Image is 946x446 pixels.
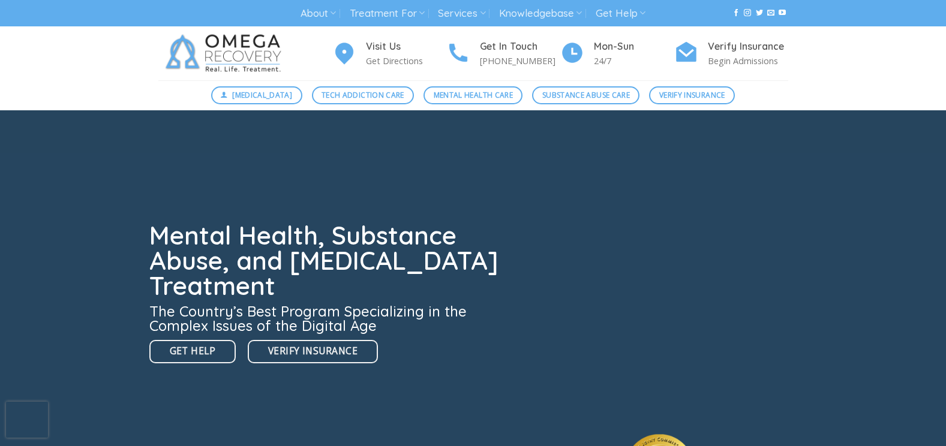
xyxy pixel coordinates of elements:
a: Follow on Facebook [732,9,740,17]
a: Send us an email [767,9,774,17]
a: Mental Health Care [424,86,522,104]
p: Begin Admissions [708,54,788,68]
img: Omega Recovery [158,26,293,80]
a: Treatment For [350,2,425,25]
span: Substance Abuse Care [542,89,630,101]
span: Verify Insurance [659,89,725,101]
iframe: reCAPTCHA [6,402,48,438]
p: 24/7 [594,54,674,68]
a: Verify Insurance Begin Admissions [674,39,788,68]
a: Get Help [596,2,645,25]
a: [MEDICAL_DATA] [211,86,302,104]
a: Knowledgebase [499,2,582,25]
a: Get Help [149,340,236,363]
a: Services [438,2,485,25]
a: Follow on Twitter [756,9,763,17]
span: Verify Insurance [268,343,358,358]
a: Visit Us Get Directions [332,39,446,68]
span: [MEDICAL_DATA] [232,89,292,101]
a: Verify Insurance [248,340,378,363]
h3: The Country’s Best Program Specializing in the Complex Issues of the Digital Age [149,304,506,333]
h4: Mon-Sun [594,39,674,55]
h1: Mental Health, Substance Abuse, and [MEDICAL_DATA] Treatment [149,223,506,299]
p: Get Directions [366,54,446,68]
a: About [301,2,336,25]
h4: Verify Insurance [708,39,788,55]
span: Tech Addiction Care [322,89,404,101]
a: Follow on YouTube [779,9,786,17]
a: Verify Insurance [649,86,735,104]
a: Follow on Instagram [744,9,751,17]
span: Mental Health Care [434,89,513,101]
a: Tech Addiction Care [312,86,415,104]
h4: Get In Touch [480,39,560,55]
a: Substance Abuse Care [532,86,639,104]
p: [PHONE_NUMBER] [480,54,560,68]
span: Get Help [170,343,216,358]
h4: Visit Us [366,39,446,55]
a: Get In Touch [PHONE_NUMBER] [446,39,560,68]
